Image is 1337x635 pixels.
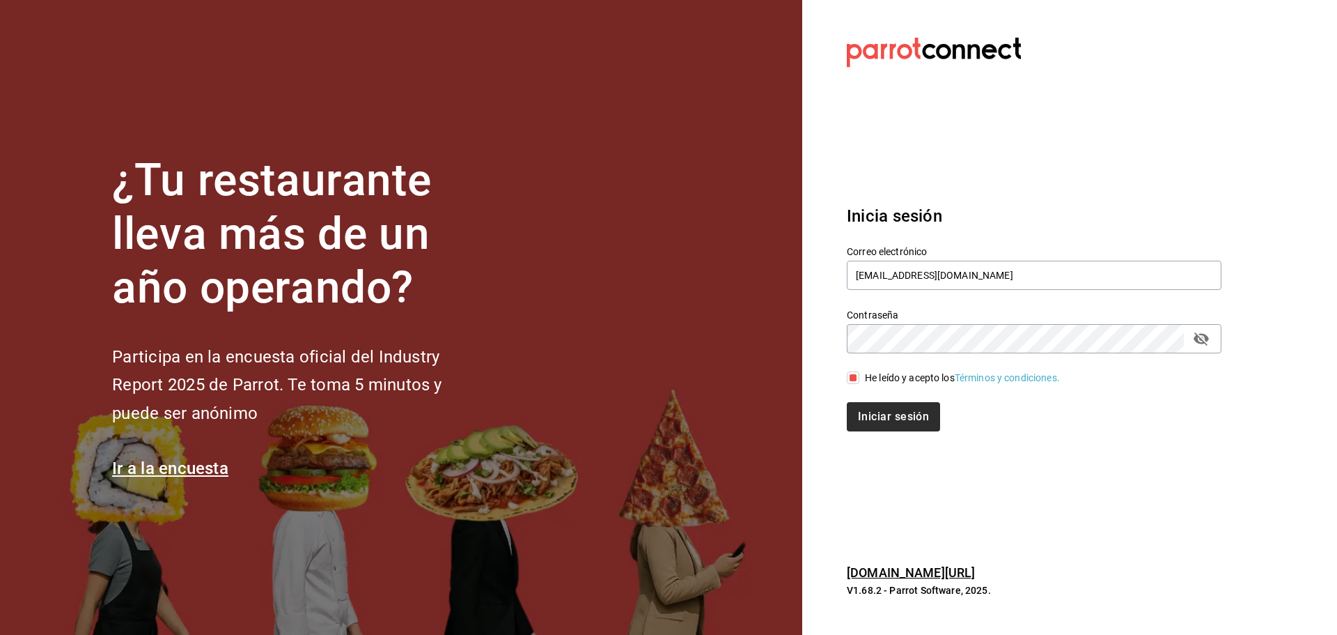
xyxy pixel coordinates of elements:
[847,565,975,580] a: [DOMAIN_NAME][URL]
[847,310,1221,320] label: Contraseña
[112,459,228,478] a: Ir a la encuesta
[1189,327,1213,351] button: passwordField
[112,154,488,314] h1: ¿Tu restaurante lleva más de un año operando?
[112,343,488,428] h2: Participa en la encuesta oficial del Industry Report 2025 de Parrot. Te toma 5 minutos y puede se...
[847,247,1221,257] label: Correo electrónico
[847,583,1221,597] p: V1.68.2 - Parrot Software, 2025.
[847,402,940,431] button: Iniciar sesión
[847,261,1221,290] input: Ingresa tu correo electrónico
[847,204,1221,229] h3: Inicia sesión
[865,371,1060,385] div: He leído y acepto los
[955,372,1060,383] a: Términos y condiciones.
